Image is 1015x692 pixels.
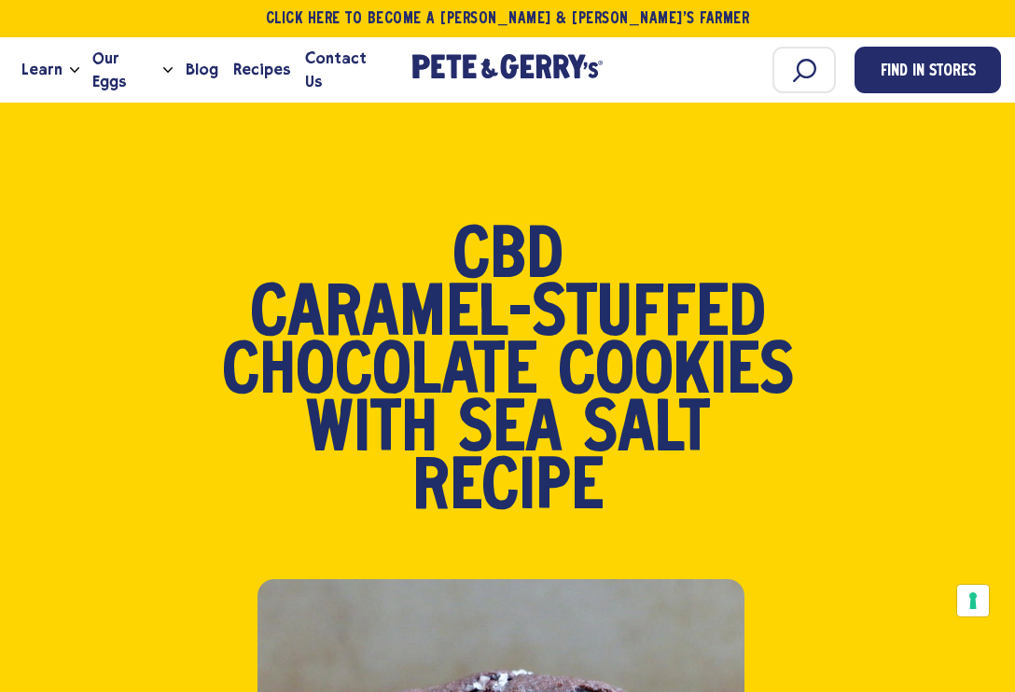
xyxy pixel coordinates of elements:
span: Cookies [558,345,794,403]
span: Recipe [412,461,604,519]
span: Our Eggs [92,47,156,93]
span: Blog [186,58,218,81]
a: Recipes [226,45,298,95]
span: Chocolate [222,345,537,403]
button: Open the dropdown menu for Learn [70,67,79,74]
button: Your consent preferences for tracking technologies [957,585,989,616]
a: Blog [178,45,226,95]
span: Find in Stores [881,60,976,85]
span: Recipes [233,58,290,81]
a: Our Eggs [85,45,163,95]
a: Contact Us [298,45,394,95]
span: Contact Us [305,47,386,93]
span: Learn [21,58,63,81]
span: Salt [583,403,710,461]
span: Sea [458,403,563,461]
span: with [306,403,438,461]
button: Open the dropdown menu for Our Eggs [163,67,173,74]
a: Learn [14,45,70,95]
input: Search [772,47,836,93]
a: Find in Stores [855,47,1001,93]
span: Caramel-Stuffed [250,287,766,345]
span: CBD [452,229,563,287]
